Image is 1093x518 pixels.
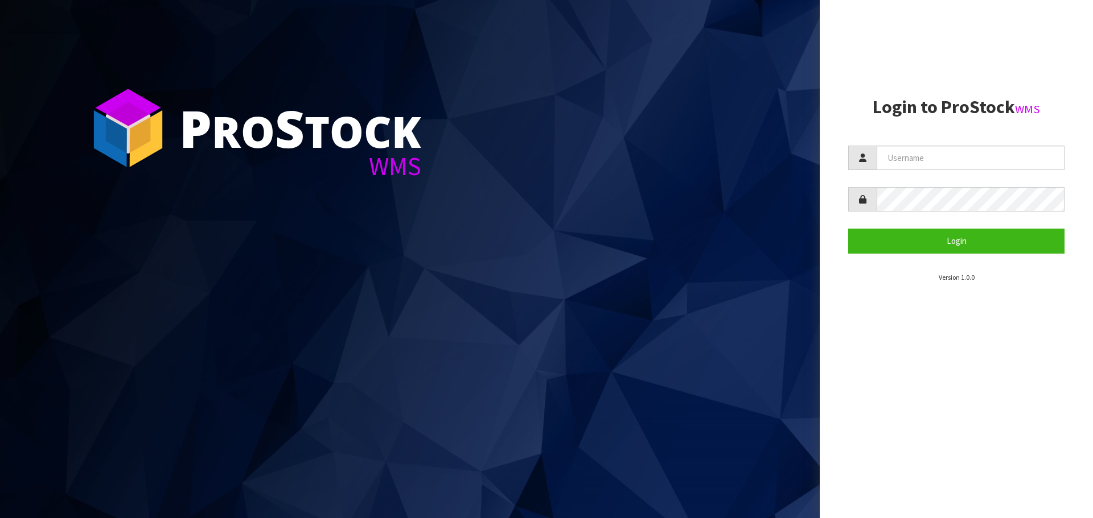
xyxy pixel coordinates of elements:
[179,93,212,163] span: P
[179,102,421,154] div: ro tock
[848,229,1065,253] button: Login
[179,154,421,179] div: WMS
[939,273,975,281] small: Version 1.0.0
[275,93,305,163] span: S
[877,146,1065,170] input: Username
[1015,102,1040,117] small: WMS
[85,85,171,171] img: ProStock Cube
[848,97,1065,117] h2: Login to ProStock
